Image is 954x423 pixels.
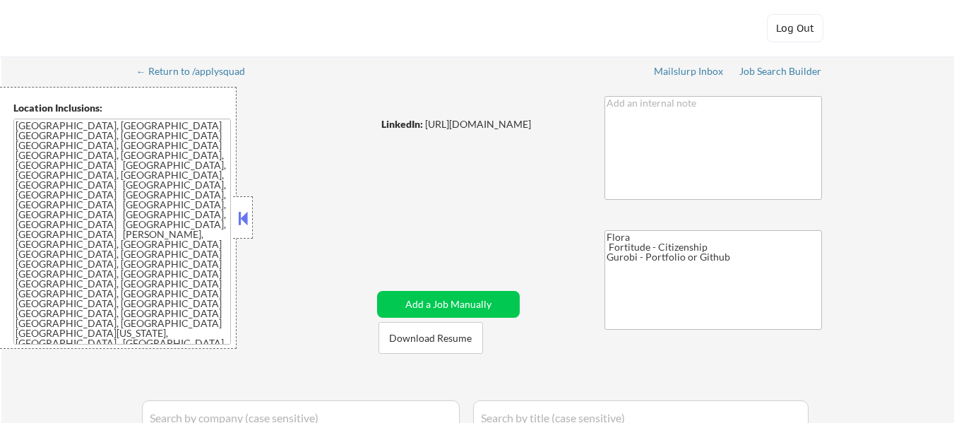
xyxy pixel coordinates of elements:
div: Mailslurp Inbox [654,66,725,76]
a: [URL][DOMAIN_NAME] [425,118,531,130]
div: Location Inclusions: [13,101,231,115]
button: Log Out [767,14,823,42]
a: Job Search Builder [739,66,822,80]
div: ← Return to /applysquad [136,66,258,76]
a: Mailslurp Inbox [654,66,725,80]
a: ← Return to /applysquad [136,66,258,80]
strong: LinkedIn: [381,118,423,130]
button: Add a Job Manually [377,291,520,318]
div: Job Search Builder [739,66,822,76]
button: Download Resume [378,322,483,354]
